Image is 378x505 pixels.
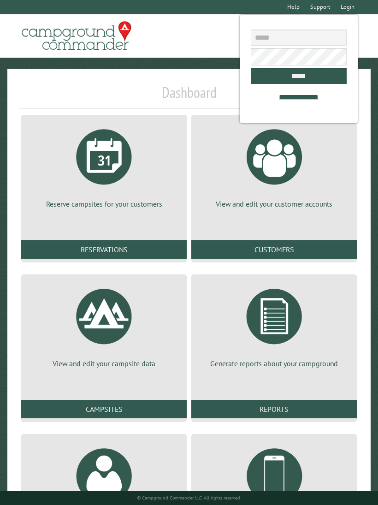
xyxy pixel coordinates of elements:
[32,122,176,209] a: Reserve campsites for your customers
[191,240,357,259] a: Customers
[21,240,187,259] a: Reservations
[21,400,187,418] a: Campsites
[202,358,346,368] p: Generate reports about your campground
[32,282,176,368] a: View and edit your campsite data
[32,358,176,368] p: View and edit your campsite data
[202,199,346,209] p: View and edit your customer accounts
[32,199,176,209] p: Reserve campsites for your customers
[202,122,346,209] a: View and edit your customer accounts
[202,282,346,368] a: Generate reports about your campground
[137,495,241,501] small: © Campground Commander LLC. All rights reserved.
[191,400,357,418] a: Reports
[19,18,134,54] img: Campground Commander
[19,83,359,109] h1: Dashboard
